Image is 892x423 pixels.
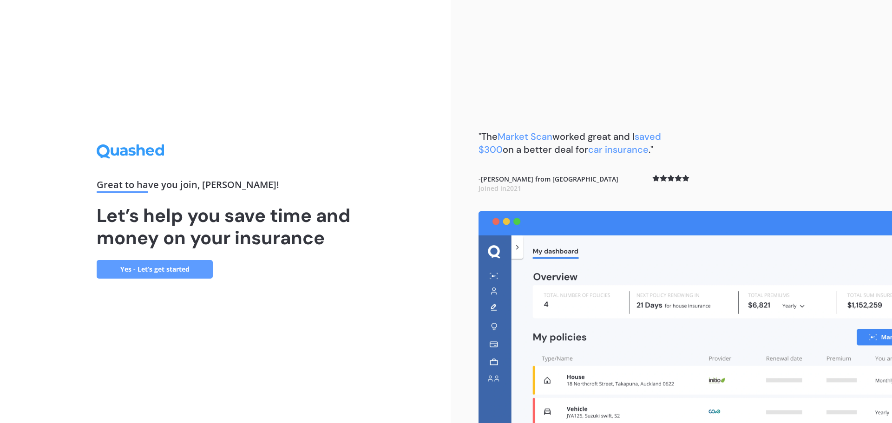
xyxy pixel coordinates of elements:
[97,180,354,193] div: Great to have you join , [PERSON_NAME] !
[97,204,354,249] h1: Let’s help you save time and money on your insurance
[479,130,661,156] b: "The worked great and I on a better deal for ."
[479,184,521,193] span: Joined in 2021
[479,130,661,156] span: saved $300
[479,211,892,423] img: dashboard.webp
[479,175,618,193] b: - [PERSON_NAME] from [GEOGRAPHIC_DATA]
[498,130,552,143] span: Market Scan
[588,143,649,156] span: car insurance
[97,260,213,279] a: Yes - Let’s get started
